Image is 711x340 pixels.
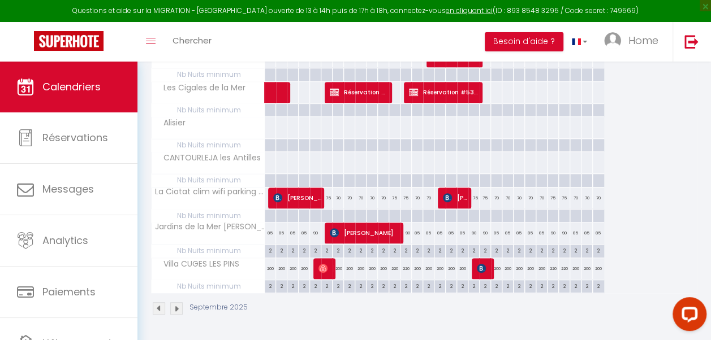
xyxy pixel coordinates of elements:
span: [PERSON_NAME] [443,187,469,208]
div: 70 [355,188,367,208]
div: 2 [389,245,400,255]
div: 85 [457,223,468,243]
div: 2 [559,280,570,291]
span: [PERSON_NAME] [318,258,334,279]
div: 200 [423,258,434,279]
div: 2 [491,280,502,291]
div: 2 [502,245,513,255]
div: 2 [333,280,343,291]
div: 2 [287,280,298,291]
div: 2 [276,280,287,291]
div: 85 [276,223,287,243]
span: Nb Nuits minimum [152,280,264,293]
div: 2 [355,280,366,291]
span: Villa CUGES LES PINS [153,258,242,271]
div: 75 [559,188,570,208]
div: 2 [423,280,434,291]
span: Analytics [42,233,88,247]
span: Réservation #520190 [330,81,390,103]
div: 90 [400,223,412,243]
div: 2 [502,280,513,291]
div: 200 [502,258,514,279]
div: 220 [559,258,570,279]
div: 2 [299,245,309,255]
span: Réservation #535089 [409,81,481,103]
div: 2 [525,245,536,255]
div: 90 [548,223,559,243]
span: Calendriers [42,80,101,94]
div: 2 [446,245,456,255]
div: 2 [389,280,400,291]
div: 85 [491,223,502,243]
div: 75 [468,188,480,208]
div: 2 [581,245,592,255]
div: 85 [525,223,536,243]
div: 200 [299,258,310,279]
span: Jardins de la Mer [PERSON_NAME] à deux pas des plages, restos et commerces [153,223,266,231]
div: 85 [570,223,581,243]
div: 2 [423,245,434,255]
span: Messages [42,182,94,196]
span: Alisier [153,117,196,129]
iframe: LiveChat chat widget [663,293,711,340]
div: 75 [400,188,412,208]
div: 220 [400,258,412,279]
div: 70 [581,188,593,208]
span: Nb Nuits minimum [152,104,264,116]
div: 2 [400,280,411,291]
img: ... [604,32,621,49]
div: 2 [548,245,558,255]
span: Paiements [42,285,96,299]
div: 220 [389,258,400,279]
div: 2 [581,280,592,291]
div: 2 [457,280,468,291]
div: 200 [276,258,287,279]
div: 200 [514,258,525,279]
div: 200 [265,258,276,279]
div: 220 [548,258,559,279]
div: 2 [412,280,423,291]
div: 2 [321,280,332,291]
div: 70 [502,188,514,208]
div: 2 [265,245,275,255]
div: 2 [344,245,355,255]
button: Besoin d'aide ? [485,32,563,51]
span: Nb Nuits minimum [152,174,264,186]
div: 85 [287,223,299,243]
div: 200 [378,258,389,279]
div: 85 [299,223,310,243]
span: Réservations [42,130,108,145]
div: 2 [400,245,411,255]
a: ... Home [596,22,673,62]
div: 2 [480,245,490,255]
div: 2 [446,280,456,291]
div: 200 [434,258,446,279]
div: 200 [536,258,548,279]
div: 2 [310,280,321,291]
div: 200 [581,258,593,279]
div: 2 [321,245,332,255]
div: 2 [548,280,558,291]
div: 85 [502,223,514,243]
div: 85 [581,223,593,243]
div: 200 [367,258,378,279]
div: 85 [536,223,548,243]
div: 200 [344,258,355,279]
div: 2 [378,280,389,291]
div: 2 [378,245,389,255]
a: en cliquant ici [446,6,493,15]
div: 2 [536,280,547,291]
span: CANTOURLEJA les Antilles [153,152,264,164]
div: 85 [434,223,446,243]
span: Chercher [173,34,212,46]
div: 2 [570,245,581,255]
div: 70 [514,188,525,208]
div: 90 [468,223,480,243]
img: Super Booking [34,31,104,51]
span: Nb Nuits minimum [152,139,264,151]
div: 2 [593,280,604,291]
div: 200 [457,258,468,279]
div: 2 [525,280,536,291]
div: 200 [287,258,299,279]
